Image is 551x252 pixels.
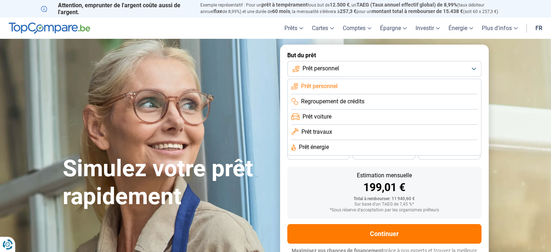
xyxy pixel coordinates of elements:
[376,17,411,39] a: Épargne
[356,2,457,8] span: TAEG (Taux annuel effectif global) de 8,99%
[9,22,90,34] img: TopCompare
[310,152,326,156] span: 36 mois
[262,2,308,8] span: prêt à tempérament
[293,202,476,207] div: Sur base d'un TAEG de 7,45 %*
[330,2,350,8] span: 12.500 €
[293,182,476,193] div: 199,01 €
[272,8,290,14] span: 60 mois
[200,2,510,15] p: Exemple représentatif : Pour un tous but de , un (taux débiteur annuel de 8,99%) et une durée de ...
[280,17,308,39] a: Prêts
[287,52,481,59] label: But du prêt
[287,61,481,77] button: Prêt personnel
[441,152,457,156] span: 24 mois
[338,17,376,39] a: Comptes
[293,208,476,213] div: *Sous réserve d'acceptation par les organismes prêteurs
[301,98,364,106] span: Regroupement de crédits
[41,2,192,16] p: Attention, emprunter de l'argent coûte aussi de l'argent.
[340,8,356,14] span: 257,3 €
[301,82,338,90] span: Prêt personnel
[411,17,444,39] a: Investir
[299,143,329,151] span: Prêt énergie
[63,155,271,211] h1: Simulez votre prêt rapidement
[293,173,476,178] div: Estimation mensuelle
[376,152,392,156] span: 30 mois
[477,17,522,39] a: Plus d'infos
[293,197,476,202] div: Total à rembourser: 11 940,60 €
[214,8,222,14] span: fixe
[308,17,338,39] a: Cartes
[302,113,331,121] span: Prêt voiture
[302,65,339,73] span: Prêt personnel
[301,128,332,136] span: Prêt travaux
[444,17,477,39] a: Énergie
[287,224,481,244] button: Continuer
[531,17,547,39] a: fr
[372,8,463,14] span: montant total à rembourser de 15.438 €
